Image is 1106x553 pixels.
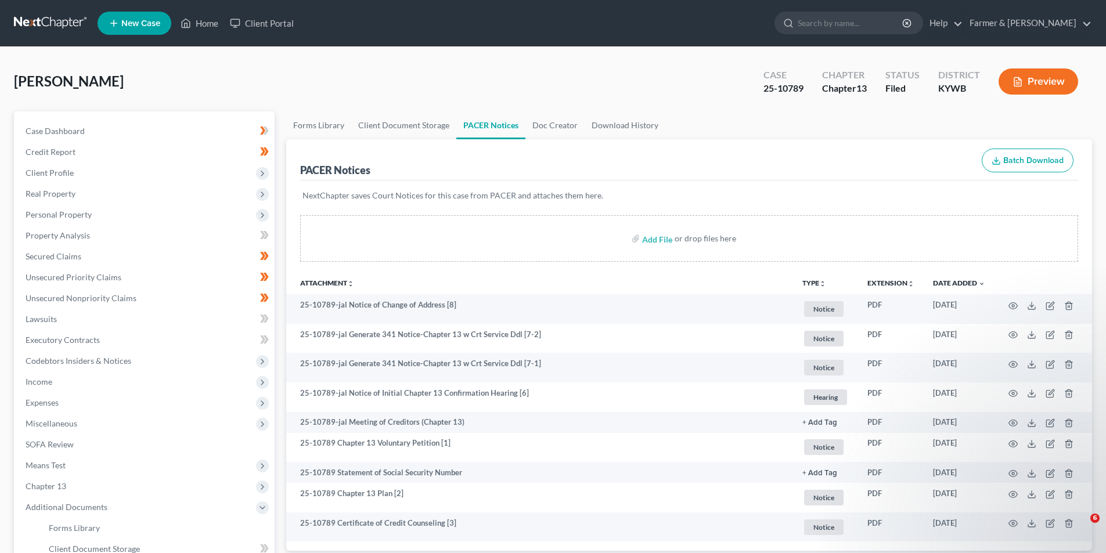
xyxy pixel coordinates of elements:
a: Client Portal [224,13,300,34]
span: Lawsuits [26,314,57,324]
a: Unsecured Nonpriority Claims [16,288,275,309]
button: + Add Tag [802,419,837,427]
span: Miscellaneous [26,418,77,428]
td: PDF [858,462,924,483]
td: 25-10789 Statement of Social Security Number [286,462,793,483]
td: 25-10789-jal Generate 341 Notice-Chapter 13 w Crt Service Ddl [7-1] [286,353,793,382]
span: [PERSON_NAME] [14,73,124,89]
input: Search by name... [798,12,904,34]
span: Executory Contracts [26,335,100,345]
button: + Add Tag [802,469,837,477]
a: Attachmentunfold_more [300,279,354,287]
td: [DATE] [924,512,995,542]
a: Hearing [802,388,849,407]
td: [DATE] [924,353,995,382]
td: 25-10789 Certificate of Credit Counseling [3] [286,512,793,542]
a: Credit Report [16,142,275,162]
div: PACER Notices [300,163,370,177]
td: PDF [858,512,924,542]
span: Forms Library [49,523,100,533]
div: Case [763,68,804,82]
i: unfold_more [347,280,354,287]
div: Chapter [822,82,867,95]
i: unfold_more [819,280,826,287]
span: Notice [804,301,844,317]
td: 25-10789-jal Generate 341 Notice-Chapter 13 w Crt Service Ddl [7-2] [286,324,793,353]
td: [DATE] [924,433,995,462]
span: Client Profile [26,168,74,178]
a: + Add Tag [802,467,849,478]
a: Case Dashboard [16,121,275,142]
a: Home [175,13,224,34]
a: Doc Creator [525,111,585,139]
a: Property Analysis [16,225,275,246]
span: Personal Property [26,209,92,219]
td: PDF [858,294,924,324]
a: + Add Tag [802,417,849,428]
button: Preview [999,68,1078,95]
span: Hearing [804,389,847,405]
a: Date Added expand_more [933,279,985,287]
span: SOFA Review [26,439,74,449]
a: Lawsuits [16,309,275,330]
i: expand_more [978,280,985,287]
a: Notice [802,299,849,319]
td: [DATE] [924,412,995,433]
div: Chapter [822,68,867,82]
td: [DATE] [924,324,995,353]
div: or drop files here [675,233,736,244]
span: 6 [1090,514,1100,523]
a: Notice [802,518,849,537]
a: Forms Library [286,111,351,139]
span: Unsecured Priority Claims [26,272,121,282]
span: Notice [804,439,844,455]
td: PDF [858,412,924,433]
span: 13 [856,82,867,93]
span: Batch Download [1003,156,1064,165]
td: PDF [858,353,924,382]
td: 25-10789-jal Notice of Initial Chapter 13 Confirmation Hearing [6] [286,382,793,412]
span: Means Test [26,460,66,470]
a: Notice [802,329,849,348]
iframe: Intercom live chat [1067,514,1094,541]
a: Extensionunfold_more [867,279,914,287]
td: [DATE] [924,294,995,324]
div: District [938,68,980,82]
span: Credit Report [26,147,75,157]
td: [DATE] [924,382,995,412]
a: Notice [802,488,849,507]
span: Notice [804,490,844,505]
a: Notice [802,438,849,457]
td: PDF [858,382,924,412]
span: Unsecured Nonpriority Claims [26,293,136,303]
td: PDF [858,483,924,512]
span: Chapter 13 [26,481,66,491]
td: 25-10789-jal Meeting of Creditors (Chapter 13) [286,412,793,433]
a: Forms Library [39,518,275,538]
span: Case Dashboard [26,126,85,136]
span: Additional Documents [26,502,107,512]
a: PACER Notices [456,111,525,139]
span: Income [26,377,52,386]
a: SOFA Review [16,434,275,455]
a: Client Document Storage [351,111,456,139]
span: Codebtors Insiders & Notices [26,356,131,366]
a: Help [924,13,963,34]
td: 25-10789 Chapter 13 Plan [2] [286,483,793,512]
div: KYWB [938,82,980,95]
span: Notice [804,331,844,346]
a: Download History [585,111,665,139]
button: TYPEunfold_more [802,280,826,287]
p: NextChapter saves Court Notices for this case from PACER and attaches them here. [302,190,1076,201]
span: Property Analysis [26,230,90,240]
button: Batch Download [982,149,1073,173]
div: Status [885,68,920,82]
a: Executory Contracts [16,330,275,350]
td: 25-10789 Chapter 13 Voluntary Petition [1] [286,433,793,462]
td: 25-10789-jal Notice of Change of Address [8] [286,294,793,324]
div: Filed [885,82,920,95]
td: PDF [858,433,924,462]
span: Notice [804,519,844,535]
a: Notice [802,358,849,377]
span: Expenses [26,397,59,407]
